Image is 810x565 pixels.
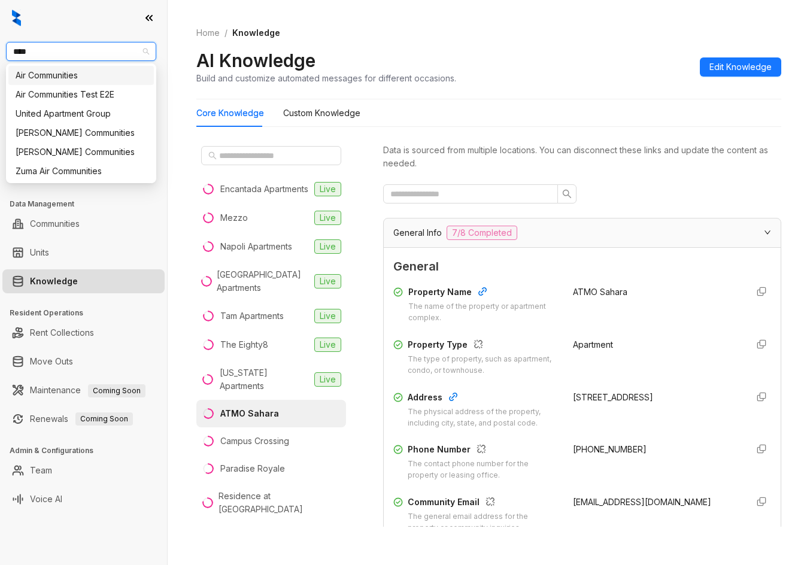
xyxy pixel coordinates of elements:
[16,145,147,159] div: [PERSON_NAME] Communities
[383,144,781,170] div: Data is sourced from multiple locations. You can disconnect these links and update the content as...
[12,10,21,26] img: logo
[314,309,341,323] span: Live
[217,268,310,294] div: [GEOGRAPHIC_DATA] Apartments
[30,241,49,265] a: Units
[573,497,711,507] span: [EMAIL_ADDRESS][DOMAIN_NAME]
[2,80,165,104] li: Leads
[30,458,52,482] a: Team
[408,496,559,511] div: Community Email
[220,462,285,475] div: Paradise Royale
[314,274,341,288] span: Live
[220,183,308,196] div: Encantada Apartments
[314,372,341,387] span: Live
[764,229,771,236] span: expanded
[220,338,268,351] div: The Eighty8
[393,226,442,239] span: General Info
[30,321,94,345] a: Rent Collections
[314,211,341,225] span: Live
[384,218,781,247] div: General Info7/8 Completed
[314,182,341,196] span: Live
[194,26,222,40] a: Home
[220,211,248,224] div: Mezzo
[30,269,78,293] a: Knowledge
[10,308,167,318] h3: Resident Operations
[408,511,559,534] div: The general email address for the property or community inquiries.
[219,490,341,516] div: Residence at [GEOGRAPHIC_DATA]
[232,28,280,38] span: Knowledge
[16,69,147,82] div: Air Communities
[8,123,154,142] div: Villa Serena Communities
[30,407,133,431] a: RenewalsComing Soon
[573,339,613,350] span: Apartment
[196,49,315,72] h2: AI Knowledge
[2,269,165,293] li: Knowledge
[408,285,558,301] div: Property Name
[220,366,310,393] div: [US_STATE] Apartments
[408,301,558,324] div: The name of the property or apartment complex.
[220,309,284,323] div: Tam Apartments
[314,338,341,352] span: Live
[16,165,147,178] div: Zuma Air Communities
[8,162,154,181] div: Zuma Air Communities
[196,72,456,84] div: Build and customize automated messages for different occasions.
[408,338,559,354] div: Property Type
[30,350,73,373] a: Move Outs
[2,350,165,373] li: Move Outs
[408,443,559,458] div: Phone Number
[2,241,165,265] li: Units
[408,458,559,481] div: The contact phone number for the property or leasing office.
[447,226,517,240] span: 7/8 Completed
[8,85,154,104] div: Air Communities Test E2E
[2,321,165,345] li: Rent Collections
[16,126,147,139] div: [PERSON_NAME] Communities
[225,26,227,40] li: /
[2,458,165,482] li: Team
[10,445,167,456] h3: Admin & Configurations
[2,487,165,511] li: Voice AI
[220,435,289,448] div: Campus Crossing
[408,406,559,429] div: The physical address of the property, including city, state, and postal code.
[88,384,145,397] span: Coming Soon
[208,151,217,160] span: search
[8,142,154,162] div: Villa Serena Communities
[16,88,147,101] div: Air Communities Test E2E
[196,107,264,120] div: Core Knowledge
[2,212,165,236] li: Communities
[2,378,165,402] li: Maintenance
[562,189,572,199] span: search
[700,57,781,77] button: Edit Knowledge
[220,407,279,420] div: ATMO Sahara
[573,391,738,404] div: [STREET_ADDRESS]
[2,160,165,184] li: Collections
[573,444,647,454] span: [PHONE_NUMBER]
[393,257,771,276] span: General
[573,287,627,297] span: ATMO Sahara
[283,107,360,120] div: Custom Knowledge
[408,391,559,406] div: Address
[75,412,133,426] span: Coming Soon
[30,487,62,511] a: Voice AI
[408,354,559,376] div: The type of property, such as apartment, condo, or townhouse.
[8,66,154,85] div: Air Communities
[220,240,292,253] div: Napoli Apartments
[10,199,167,209] h3: Data Management
[2,407,165,431] li: Renewals
[314,239,341,254] span: Live
[8,104,154,123] div: United Apartment Group
[30,212,80,236] a: Communities
[709,60,772,74] span: Edit Knowledge
[16,107,147,120] div: United Apartment Group
[2,132,165,156] li: Leasing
